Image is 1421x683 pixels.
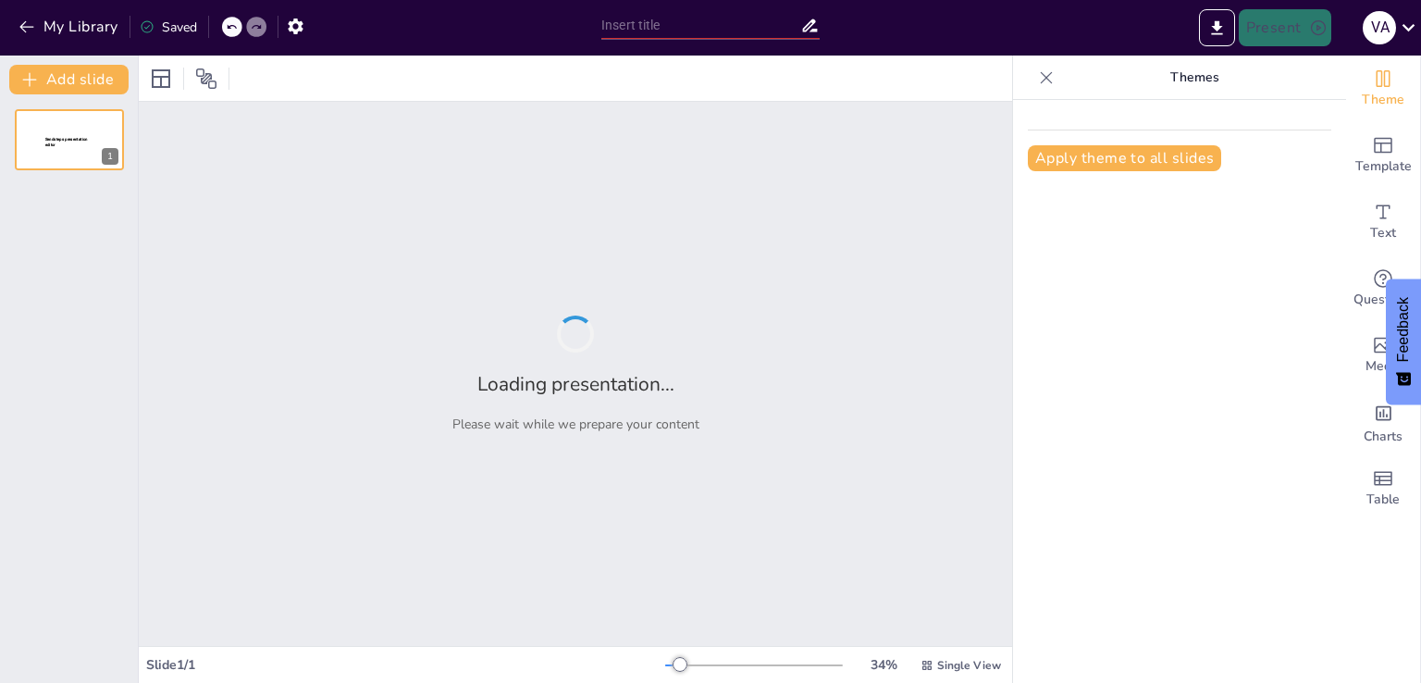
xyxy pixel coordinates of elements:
div: 1 [102,148,118,165]
span: Single View [937,658,1001,673]
div: Saved [140,19,197,36]
div: Add text boxes [1346,189,1420,255]
span: Sendsteps presentation editor [45,137,88,147]
div: Change the overall theme [1346,56,1420,122]
button: Add slide [9,65,129,94]
span: Feedback [1395,297,1412,362]
div: Get real-time input from your audience [1346,255,1420,322]
span: Questions [1353,290,1414,310]
div: Add images, graphics, shapes or video [1346,322,1420,389]
div: Layout [146,64,176,93]
span: Table [1366,490,1400,510]
button: My Library [14,12,126,42]
div: 1 [15,109,124,170]
div: Add ready made slides [1346,122,1420,189]
span: Text [1370,223,1396,243]
button: Present [1239,9,1331,46]
p: Themes [1061,56,1328,100]
div: Add charts and graphs [1346,389,1420,455]
span: Media [1365,356,1402,377]
button: Export to PowerPoint [1199,9,1235,46]
input: Insert title [601,12,800,39]
span: Theme [1362,90,1404,110]
div: Add a table [1346,455,1420,522]
h2: Loading presentation... [477,371,674,397]
div: Slide 1 / 1 [146,656,665,674]
button: Apply theme to all slides [1028,145,1221,171]
div: 34 % [861,656,906,674]
span: Template [1355,156,1412,177]
div: V A [1363,11,1396,44]
span: Position [195,68,217,90]
button: V A [1363,9,1396,46]
button: Feedback - Show survey [1386,279,1421,404]
span: Charts [1364,427,1402,447]
p: Please wait while we prepare your content [452,416,699,433]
